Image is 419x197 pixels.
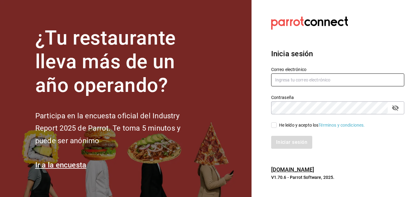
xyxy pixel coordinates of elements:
[271,73,404,86] input: Ingresa tu correo electrónico
[35,110,201,147] h2: Participa en la encuesta oficial del Industry Report 2025 de Parrot. Te toma 5 minutos y puede se...
[35,26,201,97] h1: ¿Tu restaurante lleva más de un año operando?
[35,161,86,169] a: Ir a la encuesta
[271,166,314,173] a: [DOMAIN_NAME]
[271,95,404,100] label: Contraseña
[271,48,404,59] h3: Inicia sesión
[271,174,404,180] p: V1.70.6 - Parrot Software, 2025.
[271,67,404,72] label: Correo electrónico
[390,103,401,113] button: passwordField
[318,123,365,128] a: Términos y condiciones.
[279,122,365,128] div: He leído y acepto los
